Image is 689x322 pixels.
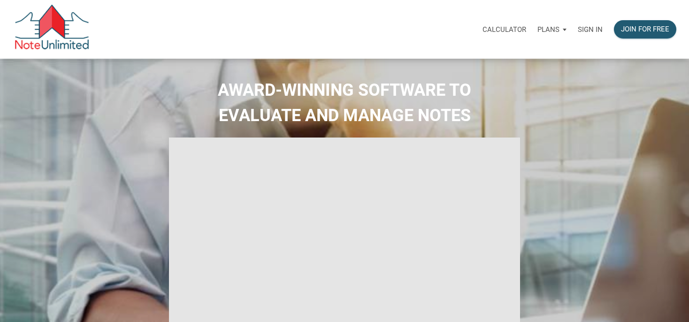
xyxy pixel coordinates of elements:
[621,24,669,35] div: Join for free
[532,15,572,44] button: Plans
[608,15,682,44] a: Join for free
[477,15,532,44] a: Calculator
[578,25,603,34] p: Sign in
[572,15,608,44] a: Sign in
[7,77,682,128] h2: AWARD-WINNING SOFTWARE TO EVALUATE AND MANAGE NOTES
[614,20,676,38] button: Join for free
[537,25,559,34] p: Plans
[482,25,526,34] p: Calculator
